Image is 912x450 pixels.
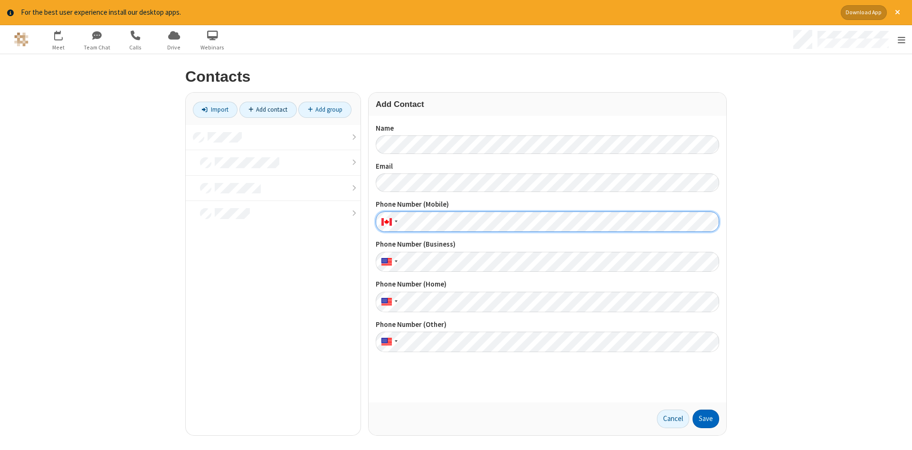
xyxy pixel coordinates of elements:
[890,5,905,20] button: Close alert
[376,252,400,272] div: United States: + 1
[61,30,67,38] div: 3
[185,68,727,85] h2: Contacts
[239,102,297,118] a: Add contact
[693,410,719,429] button: Save
[193,102,237,118] a: Import
[41,43,76,52] span: Meet
[156,43,192,52] span: Drive
[376,239,719,250] label: Phone Number (Business)
[195,43,230,52] span: Webinars
[21,7,834,18] div: For the best user experience install our desktop apps.
[376,211,400,232] div: Canada: + 1
[376,161,719,172] label: Email
[376,332,400,352] div: United States: + 1
[376,279,719,290] label: Phone Number (Home)
[376,292,400,312] div: United States: + 1
[376,123,719,134] label: Name
[376,100,719,109] h3: Add Contact
[376,319,719,330] label: Phone Number (Other)
[298,102,351,118] a: Add group
[118,43,153,52] span: Calls
[376,199,719,210] label: Phone Number (Mobile)
[14,32,28,47] img: QA Selenium DO NOT DELETE OR CHANGE
[841,5,887,20] button: Download App
[657,410,689,429] a: Cancel
[79,43,115,52] span: Team Chat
